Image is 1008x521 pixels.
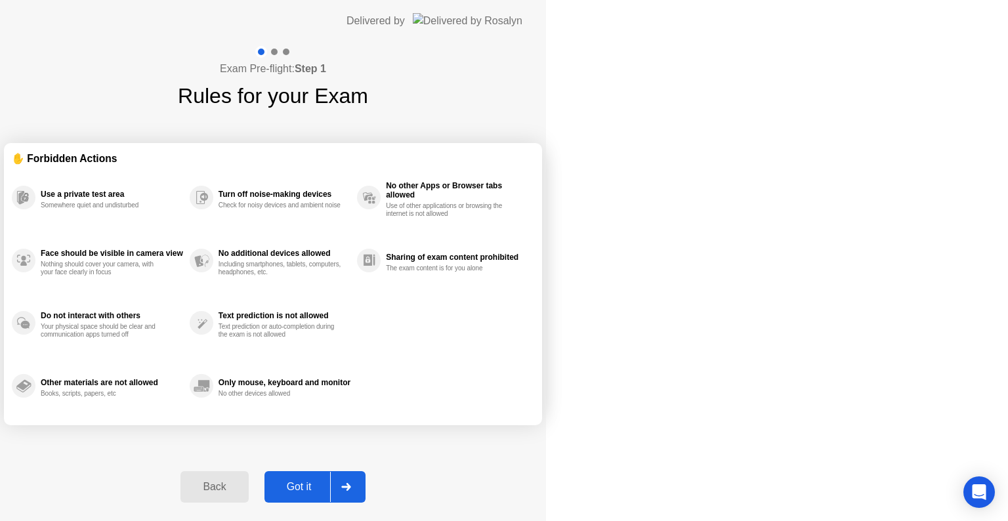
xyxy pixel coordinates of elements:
[386,253,528,262] div: Sharing of exam content prohibited
[264,471,366,503] button: Got it
[41,390,165,398] div: Books, scripts, papers, etc
[386,181,528,199] div: No other Apps or Browser tabs allowed
[219,190,350,199] div: Turn off noise-making devices
[346,13,405,29] div: Delivered by
[12,151,534,166] div: ✋ Forbidden Actions
[963,476,995,508] div: Open Intercom Messenger
[295,63,326,74] b: Step 1
[219,323,343,339] div: Text prediction or auto-completion during the exam is not allowed
[41,323,165,339] div: Your physical space should be clear and communication apps turned off
[268,481,330,493] div: Got it
[41,190,183,199] div: Use a private test area
[41,311,183,320] div: Do not interact with others
[41,249,183,258] div: Face should be visible in camera view
[386,264,510,272] div: The exam content is for you alone
[219,390,343,398] div: No other devices allowed
[219,378,350,387] div: Only mouse, keyboard and monitor
[41,378,183,387] div: Other materials are not allowed
[41,201,165,209] div: Somewhere quiet and undisturbed
[220,61,326,77] h4: Exam Pre-flight:
[219,201,343,209] div: Check for noisy devices and ambient noise
[180,471,248,503] button: Back
[219,260,343,276] div: Including smartphones, tablets, computers, headphones, etc.
[219,311,350,320] div: Text prediction is not allowed
[386,202,510,218] div: Use of other applications or browsing the internet is not allowed
[413,13,522,28] img: Delivered by Rosalyn
[219,249,350,258] div: No additional devices allowed
[178,80,368,112] h1: Rules for your Exam
[41,260,165,276] div: Nothing should cover your camera, with your face clearly in focus
[184,481,244,493] div: Back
